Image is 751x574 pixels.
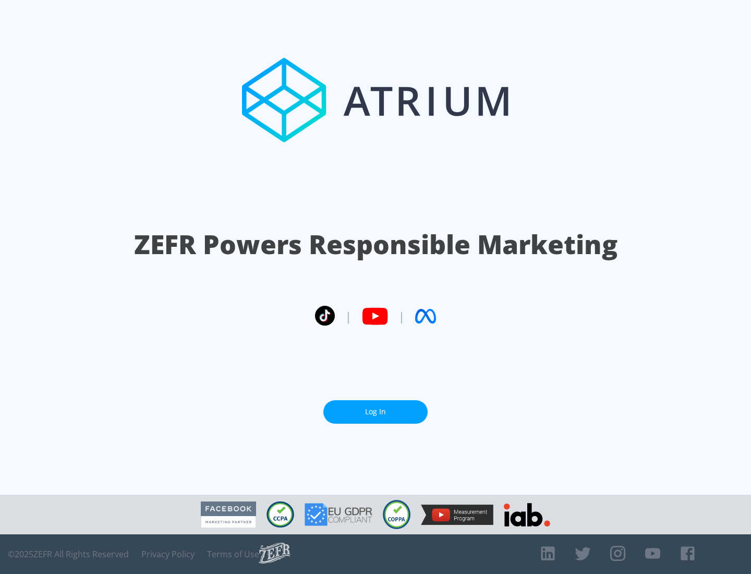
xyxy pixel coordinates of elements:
img: Facebook Marketing Partner [201,501,256,528]
img: IAB [504,503,550,527]
a: Log In [323,400,428,424]
img: GDPR Compliant [305,503,372,526]
a: Terms of Use [207,549,259,559]
span: | [345,308,352,324]
img: COPPA Compliant [383,500,410,529]
h1: ZEFR Powers Responsible Marketing [134,226,617,262]
img: YouTube Measurement Program [421,505,493,525]
span: | [398,308,405,324]
a: Privacy Policy [141,549,195,559]
span: © 2025 ZEFR All Rights Reserved [8,549,129,559]
img: CCPA Compliant [267,501,294,528]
